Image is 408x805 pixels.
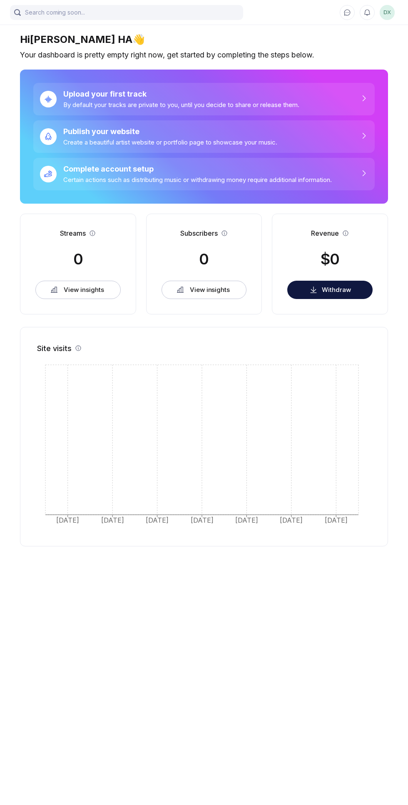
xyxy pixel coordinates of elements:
[10,5,243,20] input: Search coming soon...
[162,281,247,299] button: View insights
[64,286,104,294] div: View insights
[280,516,303,524] tspan: [DATE]
[56,516,79,524] tspan: [DATE]
[63,176,332,184] div: Certain actions such as distributing music or withdrawing money require additional information.
[20,33,388,45] div: Hi [PERSON_NAME] HA 👋
[73,250,83,268] div: 0
[380,5,395,20] button: DX
[190,286,230,294] div: View insights
[235,516,258,524] tspan: [DATE]
[60,229,86,237] div: Streams
[33,83,375,115] a: Upload your first trackBy default your tracks are private to you, until you decide to share or re...
[311,229,339,237] div: Revenue
[380,5,395,20] div: DANG XUAN HA
[325,516,348,524] tspan: [DATE]
[322,286,351,294] div: Withdraw
[63,127,277,136] div: Publish your website
[33,120,375,153] a: Publish your websiteCreate a beautiful artist website or portfolio page to showcase your music.
[63,164,332,173] div: Complete account setup
[199,250,209,268] div: 0
[35,281,121,299] button: View insights
[146,516,169,524] tspan: [DATE]
[63,90,299,98] div: Upload your first track
[101,516,124,524] tspan: [DATE]
[20,50,388,60] div: Your dashboard is pretty empty right now, get started by completing the steps below.
[321,250,339,268] div: $0
[63,138,277,146] div: Create a beautiful artist website or portfolio page to showcase your music.
[191,516,214,524] tspan: [DATE]
[287,281,373,299] button: Withdraw
[33,158,375,190] a: Complete account setupCertain actions such as distributing music or withdrawing money require add...
[37,344,72,353] div: Site visits
[180,229,218,237] div: Subscribers
[63,101,299,109] div: By default your tracks are private to you, until you decide to share or release them.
